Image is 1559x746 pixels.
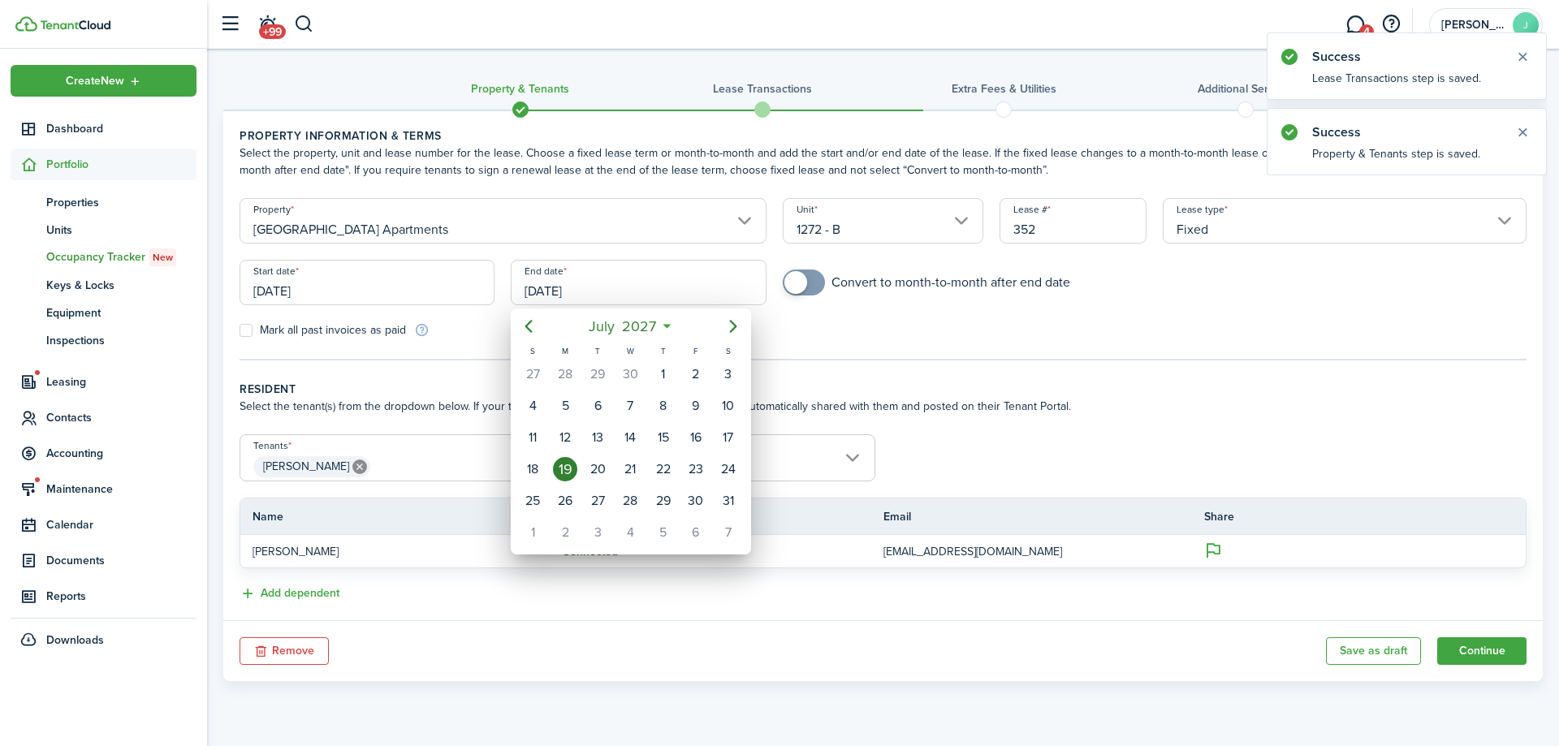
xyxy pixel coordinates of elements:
div: S [516,344,549,358]
div: M [550,344,582,358]
span: 2027 [619,312,660,341]
div: Thursday, July 8, 2027 [651,394,676,418]
div: Sunday, June 27, 2027 [520,362,545,386]
div: Thursday, July 29, 2027 [651,489,676,513]
div: Friday, July 2, 2027 [684,362,708,386]
div: Wednesday, July 7, 2027 [619,394,643,418]
div: Monday, July 19, 2027 [554,457,578,481]
div: T [582,344,615,358]
div: Tuesday, August 3, 2027 [586,520,611,545]
div: Saturday, July 24, 2027 [716,457,741,481]
div: Tuesday, June 29, 2027 [586,362,611,386]
div: Tuesday, July 20, 2027 [586,457,611,481]
div: Wednesday, July 28, 2027 [619,489,643,513]
div: Monday, July 26, 2027 [554,489,578,513]
div: Friday, July 9, 2027 [684,394,708,418]
div: Tuesday, July 13, 2027 [586,425,611,450]
div: Saturday, July 10, 2027 [716,394,741,418]
div: Saturday, July 3, 2027 [716,362,741,386]
div: Wednesday, June 30, 2027 [619,362,643,386]
div: T [647,344,680,358]
span: July [585,312,619,341]
div: Monday, July 5, 2027 [554,394,578,418]
div: S [712,344,745,358]
div: Saturday, August 7, 2027 [716,520,741,545]
div: Wednesday, July 14, 2027 [619,425,643,450]
div: Sunday, July 11, 2027 [520,425,545,450]
mbsc-button: Previous page [512,310,545,343]
div: Thursday, July 15, 2027 [651,425,676,450]
div: Friday, August 6, 2027 [684,520,708,545]
div: Sunday, August 1, 2027 [520,520,545,545]
div: Monday, July 12, 2027 [554,425,578,450]
div: Saturday, July 17, 2027 [716,425,741,450]
div: Wednesday, August 4, 2027 [619,520,643,545]
div: Thursday, July 1, 2027 [651,362,676,386]
div: Friday, July 16, 2027 [684,425,708,450]
div: Thursday, August 5, 2027 [651,520,676,545]
div: Friday, July 23, 2027 [684,457,708,481]
div: Sunday, July 25, 2027 [520,489,545,513]
div: Thursday, July 22, 2027 [651,457,676,481]
div: W [615,344,647,358]
div: Tuesday, July 6, 2027 [586,394,611,418]
mbsc-button: Next page [717,310,749,343]
div: F [680,344,712,358]
mbsc-button: July2027 [579,312,667,341]
div: Friday, July 30, 2027 [684,489,708,513]
div: Tuesday, July 27, 2027 [586,489,611,513]
div: Sunday, July 4, 2027 [520,394,545,418]
div: Wednesday, July 21, 2027 [619,457,643,481]
div: Monday, August 2, 2027 [554,520,578,545]
div: Sunday, July 18, 2027 [520,457,545,481]
div: Monday, June 28, 2027 [554,362,578,386]
div: Saturday, July 31, 2027 [716,489,741,513]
